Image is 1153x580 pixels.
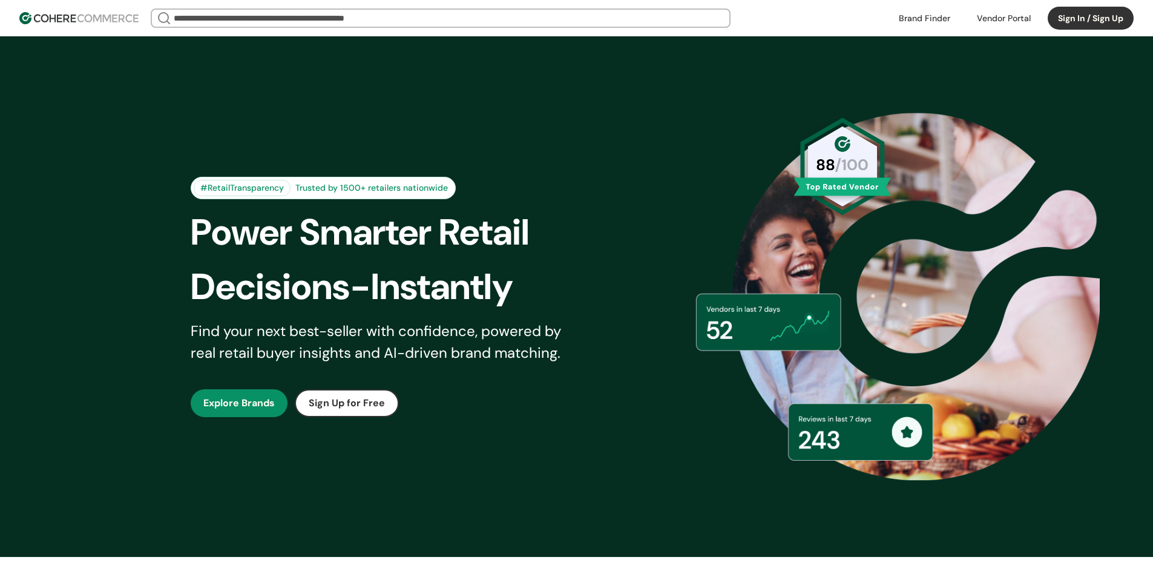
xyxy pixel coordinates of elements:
img: Cohere Logo [19,12,139,24]
div: Power Smarter Retail [191,205,597,260]
button: Explore Brands [191,389,287,417]
div: Find your next best-seller with confidence, powered by real retail buyer insights and AI-driven b... [191,320,577,364]
button: Sign Up for Free [295,389,399,417]
div: Decisions-Instantly [191,260,597,314]
div: #RetailTransparency [194,180,291,196]
button: Sign In / Sign Up [1048,7,1134,30]
div: Trusted by 1500+ retailers nationwide [291,182,453,194]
